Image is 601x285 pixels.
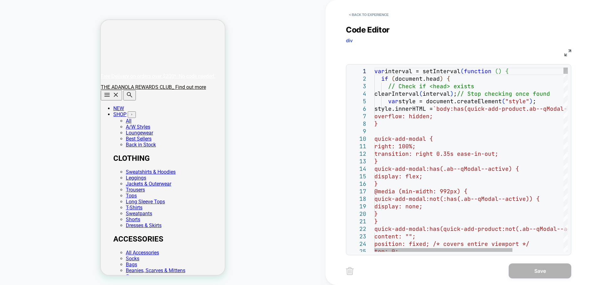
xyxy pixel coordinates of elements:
[374,143,416,150] span: right: 100%;
[374,120,378,127] span: }
[395,75,440,82] span: document.head
[374,158,378,165] span: }
[349,210,366,218] div: 20
[374,173,423,180] span: display: flex;
[349,98,366,105] div: 5
[349,143,366,150] div: 11
[509,263,571,278] button: Save
[533,98,536,105] span: ;
[374,188,467,195] span: @media (min-width: 992px) {
[374,203,423,210] span: display: none;
[346,10,392,20] button: < Back to experience
[374,165,519,172] span: quick-add-modal:has(.ab--qModal--active) {
[505,68,509,75] span: {
[529,98,533,105] span: )
[388,83,474,90] span: // Check if <head> exists
[564,49,571,56] img: fullscreen
[374,248,398,255] span: top: 0;
[385,68,460,75] span: interval = setInterval
[349,218,366,225] div: 21
[349,83,366,90] div: 3
[457,90,550,97] span: // Stop checking once found
[349,248,366,255] div: 25
[349,105,366,113] div: 6
[349,180,366,188] div: 16
[419,90,423,97] span: (
[349,195,366,203] div: 18
[349,150,366,158] div: 12
[349,68,366,75] div: 1
[374,105,433,112] span: style.innerHTML =
[346,267,354,275] img: delete
[498,68,502,75] span: )
[381,75,388,82] span: if
[388,98,398,105] span: var
[374,180,378,187] span: }
[349,203,366,210] div: 19
[398,98,502,105] span: style = document.createElement
[374,233,416,240] span: content: "";
[460,68,464,75] span: (
[495,68,498,75] span: (
[374,135,433,142] span: quick-add-modal {
[349,135,366,143] div: 10
[349,90,366,98] div: 4
[349,240,366,248] div: 24
[454,90,457,97] span: ;
[349,120,366,128] div: 8
[447,75,450,82] span: {
[349,233,366,240] div: 23
[374,113,433,120] span: overflow: hidden;
[349,173,366,180] div: 15
[374,195,540,202] span: quick-add-modal:not(:has(.ab--qModal--active)) {
[374,150,498,157] span: transition: right 0.35s ease-in-out;
[374,210,378,217] span: }
[450,90,454,97] span: )
[505,98,529,105] span: "style"
[374,218,378,225] span: }
[374,240,529,247] span: position: fixed; /* covers entire viewport */
[464,68,491,75] span: function
[374,90,419,97] span: clearInterval
[349,128,366,135] div: 9
[349,75,366,83] div: 2
[440,75,443,82] span: )
[346,38,353,43] span: div
[374,68,385,75] span: var
[392,75,395,82] span: (
[349,188,366,195] div: 17
[374,225,547,232] span: quick-add-modal:has(quick-add-product:not(.ab--qMo
[346,25,390,34] span: Code Editor
[423,90,450,97] span: interval
[349,165,366,173] div: 14
[349,158,366,165] div: 13
[349,113,366,120] div: 7
[502,98,505,105] span: (
[349,225,366,233] div: 22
